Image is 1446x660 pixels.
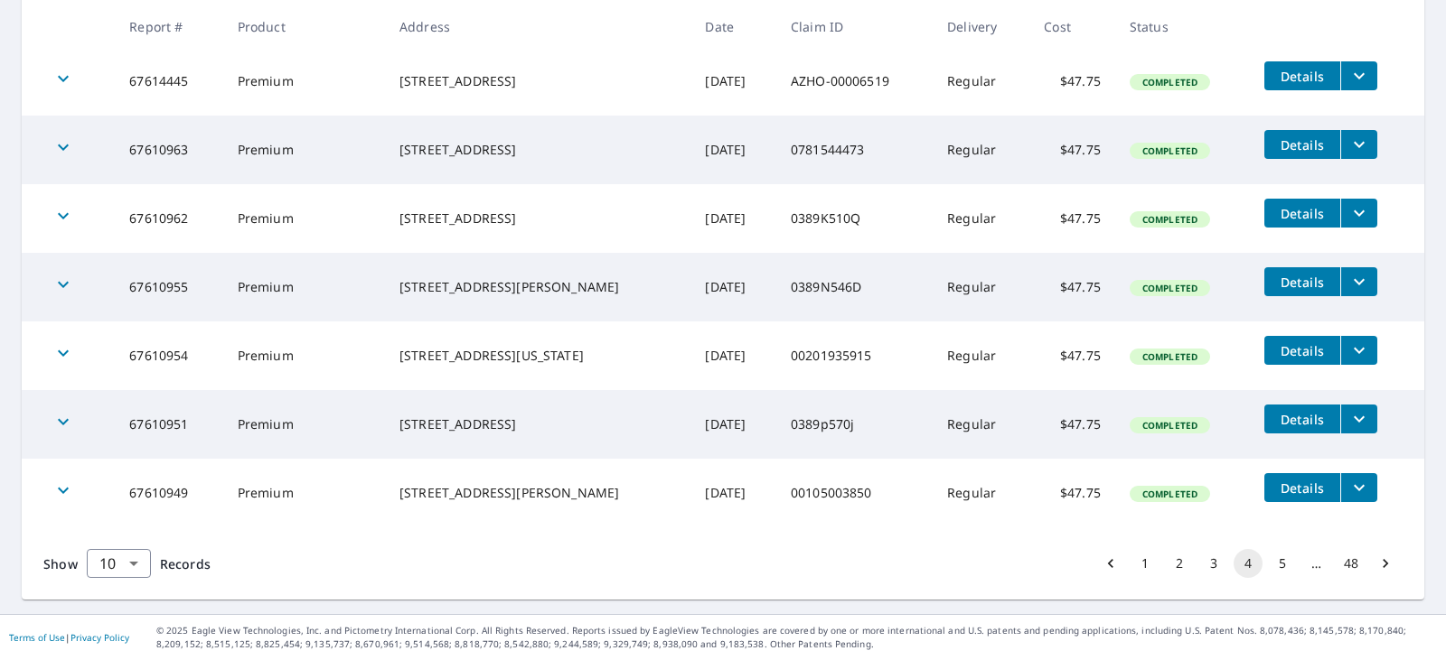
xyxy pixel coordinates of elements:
[1268,549,1297,578] button: Go to page 5
[223,253,385,321] td: Premium
[1131,350,1208,363] span: Completed
[690,47,776,116] td: [DATE]
[1340,61,1377,90] button: filesDropdownBtn-67614445
[1340,199,1377,228] button: filesDropdownBtn-67610962
[115,47,222,116] td: 67614445
[1131,549,1160,578] button: Go to page 1
[1029,459,1115,527] td: $47.75
[115,459,222,527] td: 67610949
[1199,549,1228,578] button: Go to page 3
[1275,479,1329,497] span: Details
[1275,205,1329,222] span: Details
[115,116,222,184] td: 67610963
[87,549,151,578] div: Show 10 records
[9,631,65,644] a: Terms of Use
[1131,213,1208,226] span: Completed
[1029,390,1115,459] td: $47.75
[115,321,222,390] td: 67610954
[1340,336,1377,365] button: filesDropdownBtn-67610954
[1275,342,1329,359] span: Details
[1029,321,1115,390] td: $47.75
[223,116,385,184] td: Premium
[1340,130,1377,159] button: filesDropdownBtn-67610963
[1029,116,1115,184] td: $47.75
[1302,554,1331,572] div: …
[115,253,222,321] td: 67610955
[399,209,676,228] div: [STREET_ADDRESS]
[1264,61,1340,90] button: detailsBtn-67614445
[399,347,676,365] div: [STREET_ADDRESS][US_STATE]
[223,47,385,116] td: Premium
[399,72,676,90] div: [STREET_ADDRESS]
[1029,253,1115,321] td: $47.75
[1275,274,1329,291] span: Details
[690,184,776,253] td: [DATE]
[690,459,776,527] td: [DATE]
[1131,419,1208,432] span: Completed
[399,278,676,296] div: [STREET_ADDRESS][PERSON_NAME]
[933,184,1029,253] td: Regular
[776,459,933,527] td: 00105003850
[933,47,1029,116] td: Regular
[1275,136,1329,153] span: Details
[1264,473,1340,502] button: detailsBtn-67610949
[1337,549,1366,578] button: Go to page 48
[1096,549,1125,578] button: Go to previous page
[1131,488,1208,500] span: Completed
[1264,404,1340,433] button: detailsBtn-67610951
[43,555,78,572] span: Show
[115,184,222,253] td: 67610962
[115,390,222,459] td: 67610951
[1264,199,1340,228] button: detailsBtn-67610962
[160,555,211,572] span: Records
[933,116,1029,184] td: Regular
[1029,47,1115,116] td: $47.75
[776,253,933,321] td: 0389N546D
[1131,144,1208,157] span: Completed
[223,321,385,390] td: Premium
[776,47,933,116] td: AZHO-00006519
[1371,549,1400,578] button: Go to next page
[399,484,676,502] div: [STREET_ADDRESS][PERSON_NAME]
[1234,549,1263,578] button: page 4
[1264,130,1340,159] button: detailsBtn-67610963
[223,184,385,253] td: Premium
[1094,549,1403,578] nav: pagination navigation
[933,321,1029,390] td: Regular
[690,253,776,321] td: [DATE]
[776,390,933,459] td: 0389p570j
[1340,473,1377,502] button: filesDropdownBtn-67610949
[776,116,933,184] td: 0781544473
[690,321,776,390] td: [DATE]
[1264,336,1340,365] button: detailsBtn-67610954
[933,459,1029,527] td: Regular
[1340,404,1377,433] button: filesDropdownBtn-67610951
[1131,76,1208,88] span: Completed
[87,538,151,589] div: 10
[1165,549,1194,578] button: Go to page 2
[223,459,385,527] td: Premium
[776,321,933,390] td: 00201935915
[933,253,1029,321] td: Regular
[223,390,385,459] td: Premium
[690,390,776,459] td: [DATE]
[70,631,129,644] a: Privacy Policy
[1340,267,1377,296] button: filesDropdownBtn-67610955
[933,390,1029,459] td: Regular
[9,632,129,643] p: |
[156,624,1437,651] p: © 2025 Eagle View Technologies, Inc. and Pictometry International Corp. All Rights Reserved. Repo...
[1131,282,1208,294] span: Completed
[1275,411,1329,428] span: Details
[399,141,676,159] div: [STREET_ADDRESS]
[399,415,676,433] div: [STREET_ADDRESS]
[690,116,776,184] td: [DATE]
[1029,184,1115,253] td: $47.75
[776,184,933,253] td: 0389K510Q
[1275,68,1329,85] span: Details
[1264,267,1340,296] button: detailsBtn-67610955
